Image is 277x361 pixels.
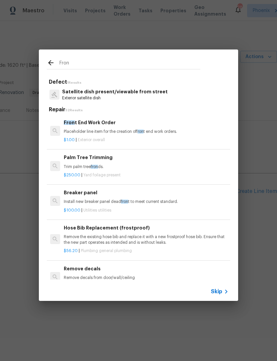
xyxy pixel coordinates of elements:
p: Remove the existing hose bib and replace it with a new frostproof hose bib. Ensure that the new p... [64,234,229,245]
h6: Breaker panel [64,189,229,196]
h5: Defect [49,79,230,86]
span: Skip [211,288,222,295]
p: Exterior satellite dish [62,95,168,101]
span: $100.00 [64,208,80,212]
h6: Palm Tree Trimming [64,154,229,161]
p: Trim palm tree ds. [64,164,229,170]
span: 52 Results [65,109,83,112]
p: Install new breaker panel dead t to meet current standard. [64,199,229,205]
p: | [64,172,229,178]
h6: Hose Bib Replacement (frostproof) [64,224,229,231]
span: Plumbing general plumbing [81,249,132,253]
span: fron [121,200,128,204]
p: | [64,248,229,254]
span: $250.00 [64,173,80,177]
p: Placeholder line item for the creation of t end work orders. [64,129,229,135]
span: $56.20 [64,249,78,253]
p: | [64,208,229,213]
span: Exterior overall [78,138,105,142]
p: Satellite dish present/viewable from street [62,88,168,95]
span: 1 Results [67,81,81,84]
h6: Remove decals [64,265,229,272]
span: Yard foilage present [83,173,121,177]
p: | [64,137,229,143]
span: fron [138,130,143,134]
span: Utilities utilities [83,208,111,212]
span: Fron [64,120,75,125]
h5: Repair [49,106,230,113]
p: Remove decals from door/wall/ceiling [64,275,229,281]
input: Search issues or repairs [59,59,200,69]
span: fron [91,165,98,169]
span: $1.00 [64,138,75,142]
h6: t End Work Order [64,119,229,126]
